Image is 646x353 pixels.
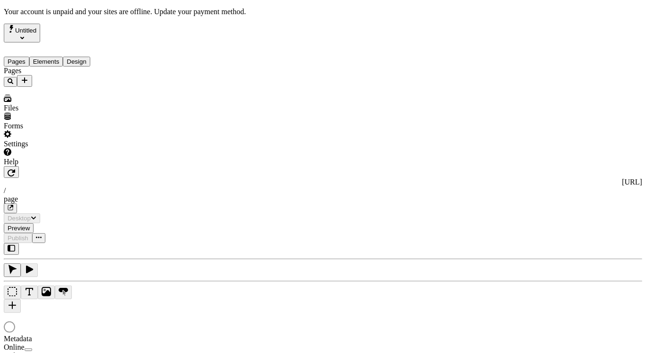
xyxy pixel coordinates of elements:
[4,343,25,351] span: Online
[8,225,30,232] span: Preview
[63,57,90,67] button: Design
[4,104,117,112] div: Files
[15,27,36,34] span: Untitled
[4,223,34,233] button: Preview
[8,215,31,222] span: Desktop
[4,213,40,223] button: Desktop
[4,67,117,75] div: Pages
[4,186,642,195] div: /
[17,75,32,87] button: Add new
[4,8,642,16] p: Your account is unpaid and your sites are offline.
[4,195,642,203] div: page
[4,122,117,130] div: Forms
[4,158,117,166] div: Help
[4,286,21,299] button: Box
[4,178,642,186] div: [URL]
[4,140,117,148] div: Settings
[21,286,38,299] button: Text
[4,233,32,243] button: Publish
[55,286,72,299] button: Button
[154,8,246,16] span: Update your payment method.
[4,335,117,343] div: Metadata
[38,286,55,299] button: Image
[29,57,63,67] button: Elements
[4,24,40,42] button: Select site
[8,235,28,242] span: Publish
[4,57,29,67] button: Pages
